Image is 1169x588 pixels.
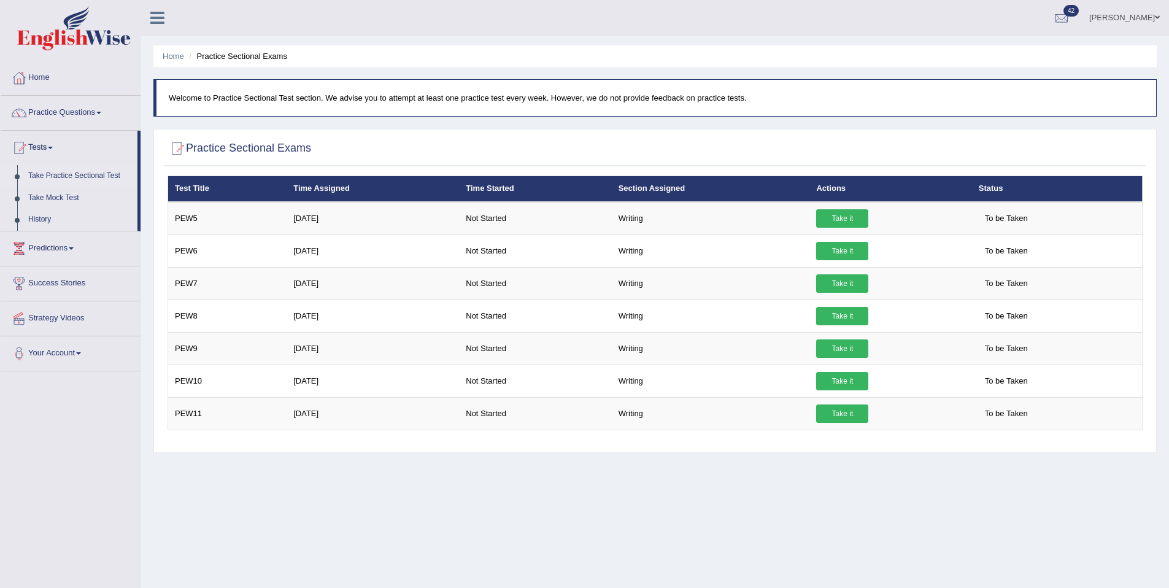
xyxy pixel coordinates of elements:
td: Not Started [459,332,611,365]
td: [DATE] [287,332,459,365]
td: [DATE] [287,234,459,267]
td: [DATE] [287,365,459,397]
td: Writing [612,234,810,267]
td: PEW6 [168,234,287,267]
td: Not Started [459,365,611,397]
a: Your Account [1,336,141,367]
td: PEW9 [168,332,287,365]
td: Writing [612,300,810,332]
li: Practice Sectional Exams [186,50,287,62]
a: Take it [816,242,868,260]
a: Predictions [1,231,141,262]
th: Time Assigned [287,176,459,202]
th: Actions [809,176,971,202]
span: To be Taken [979,209,1034,228]
td: Writing [612,202,810,235]
a: Success Stories [1,266,141,297]
a: Tests [1,131,137,161]
span: To be Taken [979,404,1034,423]
td: Writing [612,332,810,365]
span: To be Taken [979,242,1034,260]
a: Take it [816,372,868,390]
td: [DATE] [287,202,459,235]
td: PEW11 [168,397,287,430]
span: To be Taken [979,274,1034,293]
th: Test Title [168,176,287,202]
td: PEW8 [168,300,287,332]
a: Take it [816,307,868,325]
span: To be Taken [979,372,1034,390]
span: To be Taken [979,307,1034,325]
h2: Practice Sectional Exams [168,139,311,158]
a: Home [1,61,141,91]
td: PEW7 [168,267,287,300]
td: Not Started [459,234,611,267]
td: [DATE] [287,300,459,332]
td: Not Started [459,202,611,235]
a: History [23,209,137,231]
a: Home [163,52,184,61]
td: Writing [612,397,810,430]
a: Take Practice Sectional Test [23,165,137,187]
a: Strategy Videos [1,301,141,332]
a: Take Mock Test [23,187,137,209]
td: [DATE] [287,267,459,300]
th: Time Started [459,176,611,202]
span: To be Taken [979,339,1034,358]
span: 42 [1063,5,1079,17]
a: Take it [816,339,868,358]
td: [DATE] [287,397,459,430]
td: Not Started [459,300,611,332]
td: PEW10 [168,365,287,397]
th: Status [972,176,1143,202]
td: Not Started [459,267,611,300]
p: Welcome to Practice Sectional Test section. We advise you to attempt at least one practice test e... [169,92,1144,104]
th: Section Assigned [612,176,810,202]
td: Writing [612,365,810,397]
a: Take it [816,209,868,228]
td: Writing [612,267,810,300]
a: Take it [816,274,868,293]
td: Not Started [459,397,611,430]
a: Take it [816,404,868,423]
td: PEW5 [168,202,287,235]
a: Practice Questions [1,96,141,126]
